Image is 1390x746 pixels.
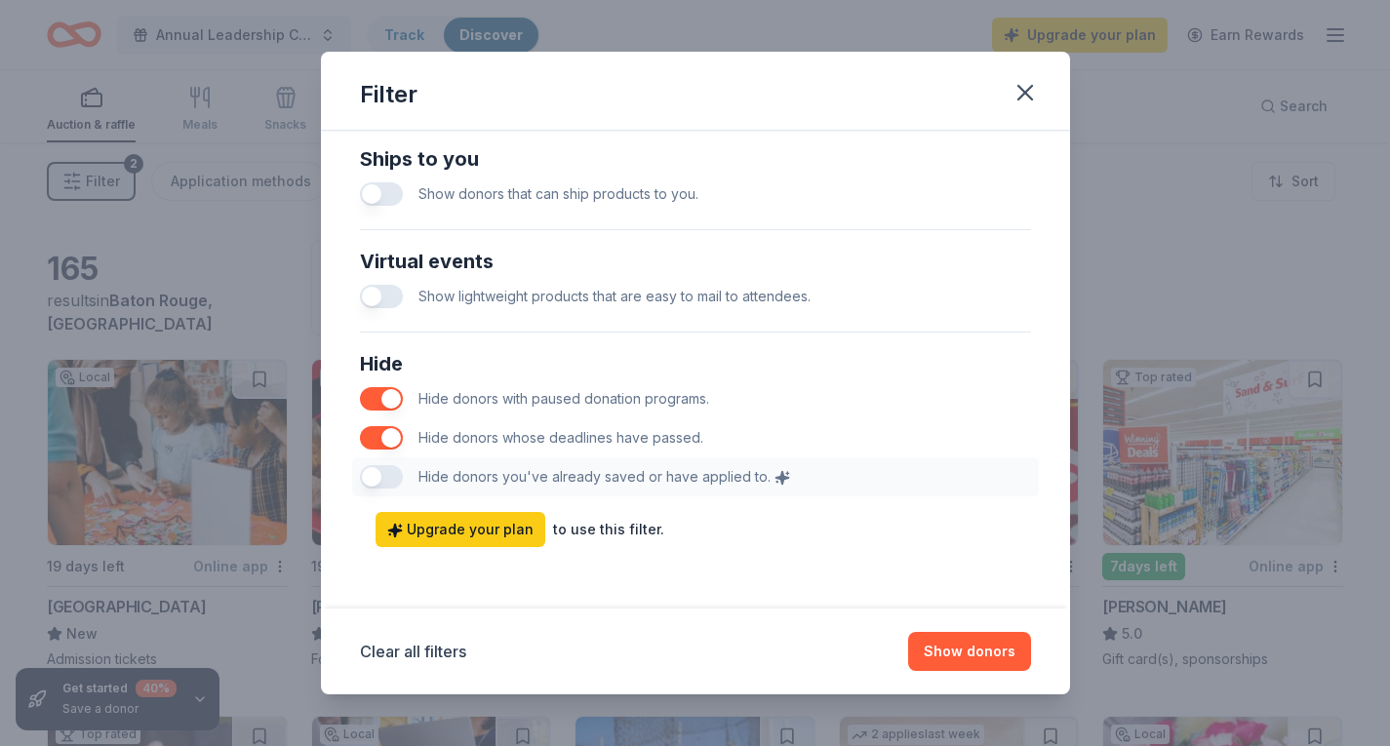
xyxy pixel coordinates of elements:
[360,246,1031,277] div: Virtual events
[360,79,417,110] div: Filter
[360,143,1031,175] div: Ships to you
[553,518,664,541] div: to use this filter.
[418,429,703,446] span: Hide donors whose deadlines have passed.
[360,348,1031,379] div: Hide
[360,640,466,663] button: Clear all filters
[418,185,698,202] span: Show donors that can ship products to you.
[376,512,545,547] a: Upgrade your plan
[908,632,1031,671] button: Show donors
[387,518,534,541] span: Upgrade your plan
[418,390,709,407] span: Hide donors with paused donation programs.
[418,288,811,304] span: Show lightweight products that are easy to mail to attendees.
